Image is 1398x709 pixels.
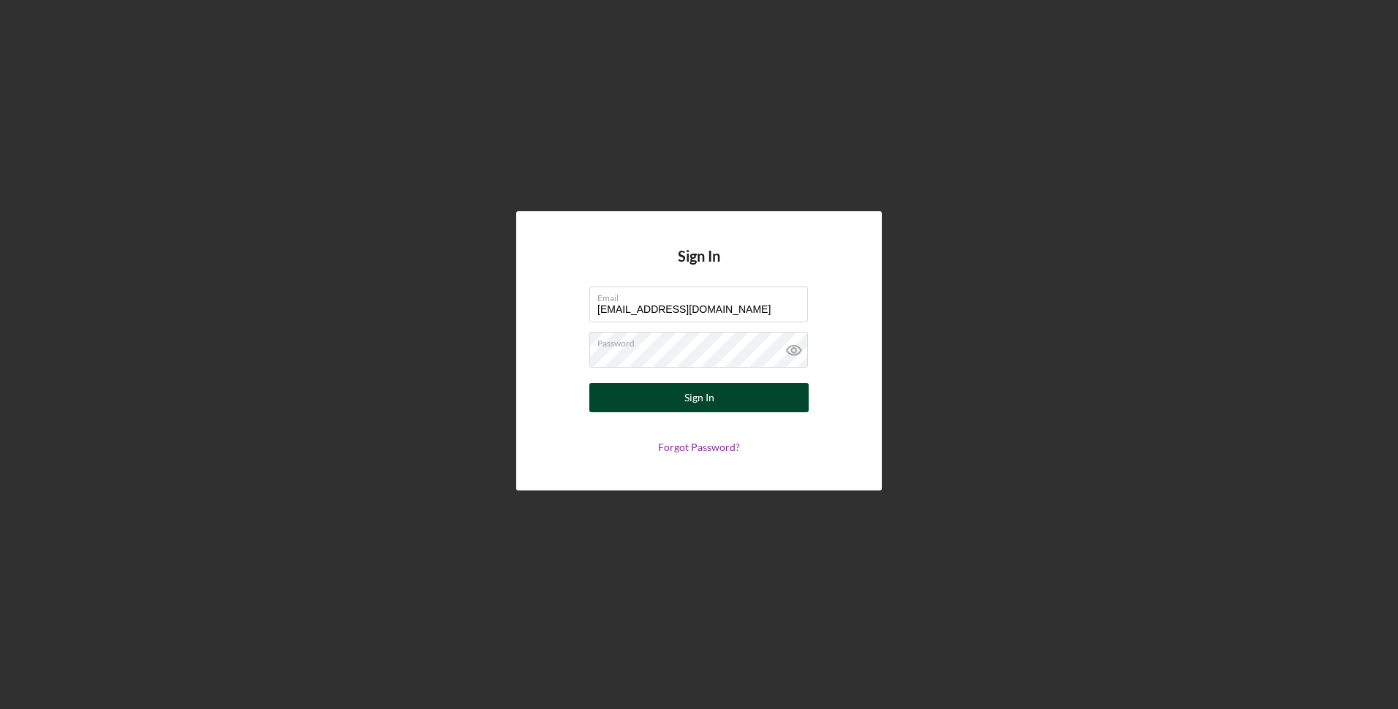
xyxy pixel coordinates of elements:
[589,383,809,412] button: Sign In
[658,441,740,453] a: Forgot Password?
[597,287,808,303] label: Email
[678,248,720,287] h4: Sign In
[597,333,808,349] label: Password
[684,383,714,412] div: Sign In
